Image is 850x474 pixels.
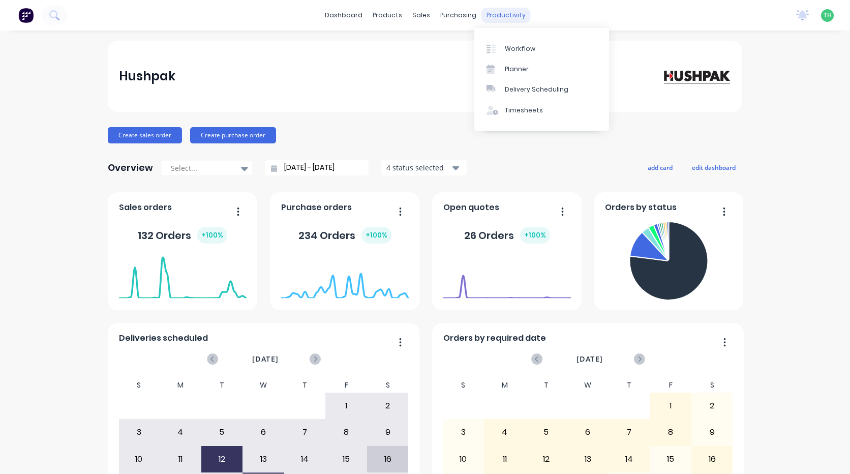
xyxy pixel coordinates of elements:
div: S [691,378,733,393]
div: T [609,378,650,393]
div: 11 [160,447,201,472]
button: Create purchase order [190,127,276,143]
div: 10 [443,447,484,472]
div: M [160,378,201,393]
div: 1 [650,393,691,419]
div: 9 [368,420,408,445]
div: 4 [160,420,201,445]
div: W [567,378,609,393]
div: Overview [108,158,153,178]
div: 12 [202,447,242,472]
a: dashboard [320,8,368,23]
div: + 100 % [197,227,227,244]
div: S [118,378,160,393]
div: 7 [285,420,325,445]
div: purchasing [435,8,481,23]
div: 8 [326,420,367,445]
div: F [650,378,691,393]
img: Factory [18,8,34,23]
div: Delivery Scheduling [505,85,568,94]
span: Orders by status [605,201,677,214]
div: 3 [119,420,160,445]
div: 2 [368,393,408,419]
div: T [201,378,243,393]
a: Planner [474,59,609,79]
button: Create sales order [108,127,182,143]
a: Timesheets [474,100,609,121]
div: 4 [484,420,525,445]
div: Planner [505,65,529,74]
div: 12 [526,447,567,472]
div: 10 [119,447,160,472]
div: 6 [243,420,284,445]
div: 16 [692,447,733,472]
div: 14 [609,447,650,472]
div: 8 [650,420,691,445]
div: 13 [243,447,284,472]
div: 16 [368,447,408,472]
button: 4 status selected [381,160,467,175]
div: products [368,8,407,23]
div: Timesheets [505,106,543,115]
div: Hushpak [119,66,175,86]
div: sales [407,8,435,23]
span: [DATE] [576,353,603,365]
div: 15 [326,447,367,472]
img: Hushpak [660,67,731,85]
div: 13 [567,447,608,472]
div: Workflow [505,44,535,53]
div: 7 [609,420,650,445]
span: Purchase orders [281,201,352,214]
div: productivity [481,8,531,23]
div: M [484,378,526,393]
div: + 100 % [520,227,550,244]
span: Deliveries scheduled [119,332,208,344]
span: [DATE] [252,353,279,365]
div: S [367,378,409,393]
div: + 100 % [361,227,391,244]
div: 2 [692,393,733,419]
div: W [242,378,284,393]
button: add card [641,161,679,174]
a: Workflow [474,38,609,58]
div: 5 [526,420,567,445]
div: 26 Orders [464,227,550,244]
div: 5 [202,420,242,445]
span: Open quotes [443,201,499,214]
div: 15 [650,447,691,472]
div: T [284,378,326,393]
div: 1 [326,393,367,419]
div: 3 [443,420,484,445]
div: 4 status selected [386,162,450,173]
div: 11 [484,447,525,472]
div: 6 [567,420,608,445]
button: edit dashboard [685,161,742,174]
span: Sales orders [119,201,172,214]
div: 14 [285,447,325,472]
div: F [325,378,367,393]
div: 234 Orders [298,227,391,244]
a: Delivery Scheduling [474,79,609,100]
span: TH [824,11,832,20]
div: 9 [692,420,733,445]
div: T [526,378,567,393]
div: 132 Orders [138,227,227,244]
div: S [443,378,484,393]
